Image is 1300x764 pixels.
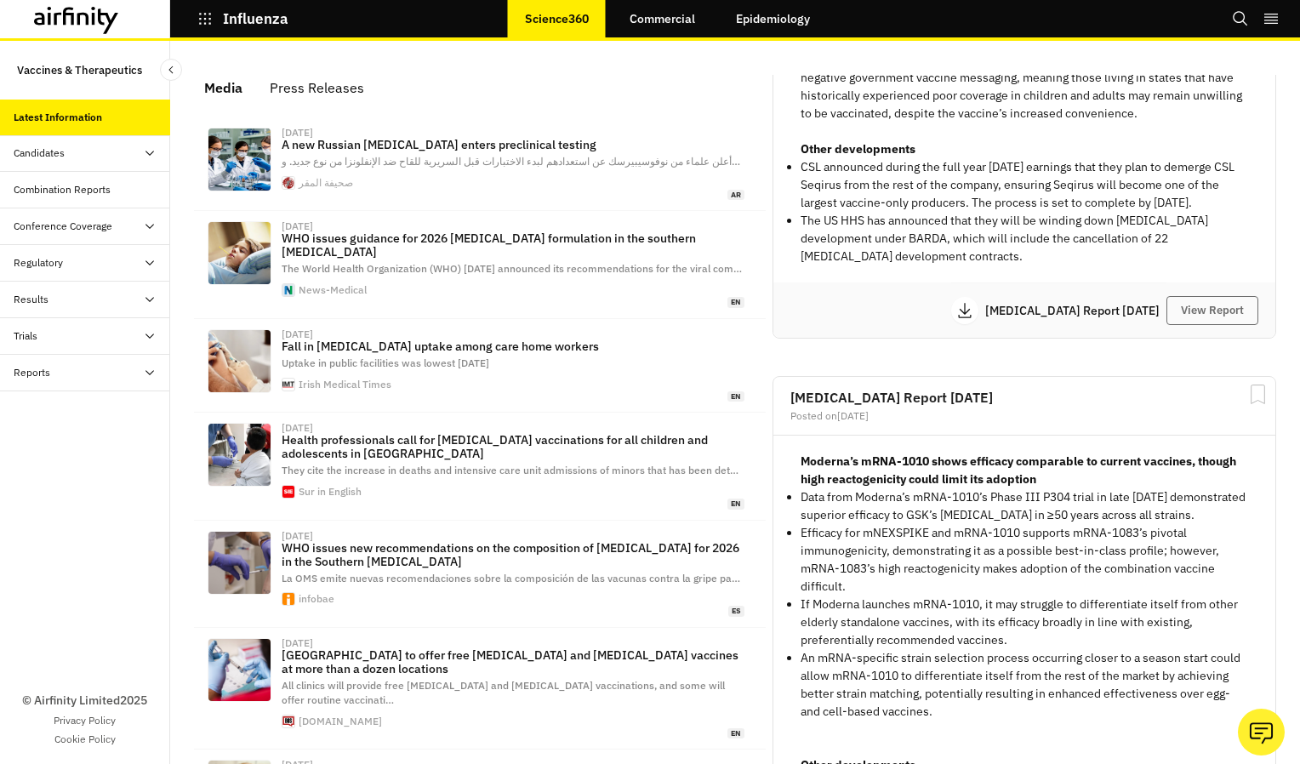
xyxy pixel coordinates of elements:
[208,128,271,191] img: IMG_7403.jpeg
[14,110,102,125] div: Latest Information
[14,255,63,271] div: Regulatory
[14,292,48,307] div: Results
[282,638,313,648] div: [DATE]
[525,12,589,26] p: Science360
[801,488,1248,524] p: Data from Moderna’s mRNA-1010’s Phase III P304 trial in late [DATE] demonstrated superior efficac...
[985,305,1166,316] p: [MEDICAL_DATA] Report [DATE]
[282,541,744,568] p: WHO issues new recommendations on the composition of [MEDICAL_DATA] for 2026 in the Southern [MED...
[282,423,313,433] div: [DATE]
[54,713,116,728] a: Privacy Policy
[204,75,242,100] div: Media
[727,499,744,510] span: en
[1166,296,1258,325] button: View Report
[282,464,738,476] span: They cite the increase in deaths and intensive care unit admissions of minors that has been det …
[282,284,294,296] img: favicon-96x96.png
[282,262,742,275] span: The World Health Organization (WHO) [DATE] announced its recommendations for the viral com …
[299,487,362,497] div: Sur in English
[282,486,294,498] img: android-chrome-192x192.png
[282,356,489,369] span: Uptake in public facilities was lowest [DATE]
[282,177,294,189] img: maqar-fav74.jpg
[790,411,1258,421] div: Posted on [DATE]
[282,329,313,339] div: [DATE]
[208,639,271,701] img: https___assets.bwbx_.io_images_users_i4YKw4LYfAGo_i6nCdUR1Eiis_v1_piFq5T3pJF0qzS8rF9LjsWaQ_-1x-1-...
[14,182,111,197] div: Combination Reports
[22,692,147,710] p: © Airfinity Limited 2025
[282,593,294,605] img: android-chrome-512x512.png
[727,728,744,739] span: en
[197,4,288,33] button: Influenza
[727,297,744,308] span: en
[194,413,766,520] a: [DATE]Health professionals call for [MEDICAL_DATA] vaccinations for all children and adolescents ...
[54,732,116,747] a: Cookie Policy
[728,606,744,617] span: es
[299,379,391,390] div: Irish Medical Times
[17,54,142,86] p: Vaccines & Therapeutics
[208,330,271,392] img: GettyImages-2177141153-flu-vaccine-620.webp
[282,531,313,541] div: [DATE]
[14,328,37,344] div: Trials
[194,117,766,211] a: [DATE]A new Russian [MEDICAL_DATA] enters preclinical testingأعلن علماء من نوفوسيبيرسك عن استعداد...
[282,339,744,353] p: Fall in [MEDICAL_DATA] uptake among care home workers
[801,524,1248,596] p: Efficacy for mNEXSPIKE and mRNA-1010 supports mRNA-1083’s pivotal immunogenicity, demonstrating i...
[1232,4,1249,33] button: Search
[1238,709,1285,755] button: Ask our analysts
[282,379,294,391] img: imt-favicon.png
[270,75,364,100] div: Press Releases
[282,648,744,676] p: [GEOGRAPHIC_DATA] to offer free [MEDICAL_DATA] and [MEDICAL_DATA] vaccines at more than a dozen l...
[194,521,766,628] a: [DATE]WHO issues new recommendations on the composition of [MEDICAL_DATA] for 2026 in the Souther...
[194,628,766,750] a: [DATE][GEOGRAPHIC_DATA] to offer free [MEDICAL_DATA] and [MEDICAL_DATA] vaccines at more than a d...
[223,11,288,26] p: Influenza
[727,391,744,402] span: en
[299,285,367,295] div: News-Medical
[282,679,725,706] span: All clinics will provide free [MEDICAL_DATA] and [MEDICAL_DATA] vaccinations, and some will offer...
[1247,384,1269,405] svg: Bookmark Report
[299,716,382,727] div: [DOMAIN_NAME]
[208,532,271,594] img: P5R7GRO7QFHUZEKDRXUEB54XFA.jpg
[160,59,182,81] button: Close Sidebar
[282,128,313,138] div: [DATE]
[801,158,1248,212] p: CSL announced during the full year [DATE] earnings that they plan to demerge CSL Seqirus from the...
[299,178,353,188] div: صحيفة المقر
[727,190,744,201] span: ar
[282,231,744,259] p: WHO issues guidance for 2026 [MEDICAL_DATA] formulation in the southern [MEDICAL_DATA]
[801,649,1248,721] p: An mRNA-specific strain selection process occurring closer to a season start could allow mRNA-101...
[801,141,915,157] strong: Other developments
[790,391,1258,404] h2: [MEDICAL_DATA] Report [DATE]
[282,138,744,151] p: A new Russian [MEDICAL_DATA] enters preclinical testing
[282,572,740,584] span: La OMS emite nuevas recomendaciones sobre la composición de las vacunas contra la gripe pa …
[282,155,740,168] span: أعلن علماء من نوفوسيبيرسك عن استعدادهم لبدء الاختبارات قبل السريرية للقاح ضد الإنفلونزا من نوع جد...
[208,222,271,284] img: Influenza-620x480.jpg
[801,453,1236,487] strong: Moderna’s mRNA-1010 shows efficacy comparable to current vaccines, though high reactogenicity cou...
[194,211,766,318] a: [DATE]WHO issues guidance for 2026 [MEDICAL_DATA] formulation in the southern [MEDICAL_DATA]The W...
[208,424,271,486] img: vaccination-spain.jpg
[282,433,744,460] p: Health professionals call for [MEDICAL_DATA] vaccinations for all children and adolescents in [GE...
[14,365,50,380] div: Reports
[299,594,334,604] div: infobae
[14,219,112,234] div: Conference Coverage
[801,596,1248,649] p: If Moderna launches mRNA-1010, it may struggle to differentiate itself from other elderly standal...
[282,221,313,231] div: [DATE]
[194,319,766,413] a: [DATE]Fall in [MEDICAL_DATA] uptake among care home workersUptake in public facilities was lowest...
[14,145,65,161] div: Candidates
[801,51,1248,123] p: However, parents’ support for FluMist use could also be influenced by increasingly negative gover...
[282,716,294,727] img: BDC_Logo_2020_Social_WhiteBG-609c79a967eee-200x200.png
[801,212,1248,265] p: The US HHS has announced that they will be winding down [MEDICAL_DATA] development under BARDA, w...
